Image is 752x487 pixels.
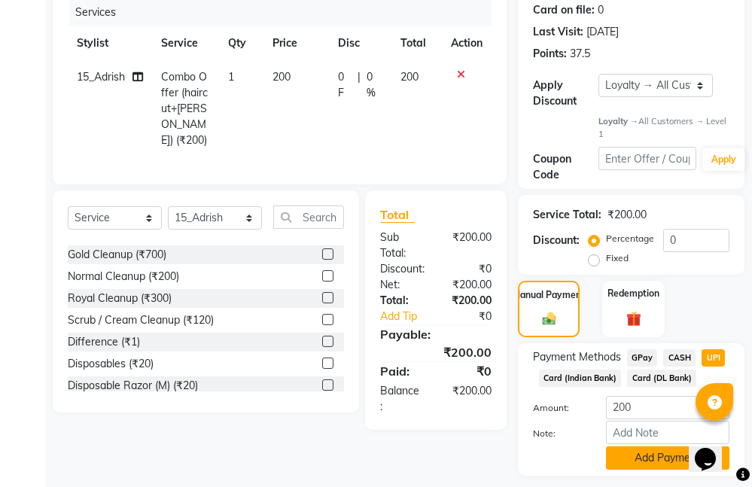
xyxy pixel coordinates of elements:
[522,427,595,440] label: Note:
[538,311,560,327] img: _cash.svg
[68,312,214,328] div: Scrub / Cream Cleanup (₹120)
[228,70,234,84] span: 1
[606,421,729,444] input: Add Note
[447,309,503,324] div: ₹0
[436,230,503,261] div: ₹200.00
[68,247,166,263] div: Gold Cleanup (₹700)
[436,277,503,293] div: ₹200.00
[606,251,629,265] label: Fixed
[702,349,725,367] span: UPI
[607,287,659,300] label: Redemption
[436,362,503,380] div: ₹0
[369,325,503,343] div: Payable:
[68,26,152,60] th: Stylist
[533,349,621,365] span: Payment Methods
[369,230,436,261] div: Sub Total:
[161,70,208,147] span: Combo Offer (haircut+[PERSON_NAME]) (₹200)
[627,370,696,387] span: Card (DL Bank)
[68,356,154,372] div: Disposables (₹20)
[539,370,622,387] span: Card (Indian Bank)
[367,69,382,101] span: 0 %
[570,46,590,62] div: 37.5
[606,232,654,245] label: Percentage
[68,334,140,350] div: Difference (₹1)
[369,383,436,415] div: Balance :
[380,207,415,223] span: Total
[369,293,436,309] div: Total:
[598,115,729,141] div: All Customers → Level 1
[329,26,391,60] th: Disc
[369,261,436,277] div: Discount:
[606,396,729,419] input: Amount
[586,24,619,40] div: [DATE]
[436,293,503,309] div: ₹200.00
[627,349,658,367] span: GPay
[533,78,598,109] div: Apply Discount
[369,362,436,380] div: Paid:
[219,26,263,60] th: Qty
[152,26,219,60] th: Service
[533,233,580,248] div: Discount:
[68,378,198,394] div: Disposable Razor (M) (₹20)
[369,309,447,324] a: Add Tip
[263,26,329,60] th: Price
[689,427,737,472] iframe: chat widget
[391,26,442,60] th: Total
[513,288,585,302] label: Manual Payment
[533,151,598,183] div: Coupon Code
[68,291,172,306] div: Royal Cleanup (₹300)
[338,69,351,101] span: 0 F
[400,70,419,84] span: 200
[442,26,492,60] th: Action
[273,205,344,229] input: Search or Scan
[272,70,291,84] span: 200
[598,2,604,18] div: 0
[522,401,595,415] label: Amount:
[598,147,697,170] input: Enter Offer / Coupon Code
[606,446,729,470] button: Add Payment
[358,69,361,101] span: |
[533,24,583,40] div: Last Visit:
[607,207,647,223] div: ₹200.00
[369,277,436,293] div: Net:
[369,343,503,361] div: ₹200.00
[622,309,646,328] img: _gift.svg
[436,383,503,415] div: ₹200.00
[436,261,503,277] div: ₹0
[533,207,601,223] div: Service Total:
[533,2,595,18] div: Card on file:
[77,70,125,84] span: 15_Adrish
[663,349,696,367] span: CASH
[533,46,567,62] div: Points:
[702,148,745,171] button: Apply
[68,269,179,285] div: Normal Cleanup (₹200)
[598,116,638,126] strong: Loyalty →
